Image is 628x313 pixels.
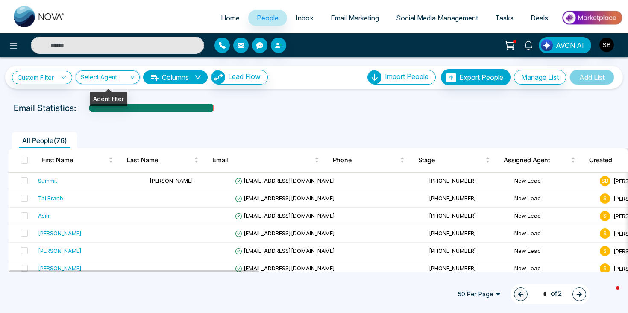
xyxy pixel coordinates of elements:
[556,40,584,50] span: AVON AI
[511,225,596,243] td: New Lead
[511,260,596,278] td: New Lead
[497,148,582,172] th: Assigned Agent
[212,155,313,165] span: Email
[38,211,51,220] div: Asim
[14,102,76,114] p: Email Statistics:
[205,148,326,172] th: Email
[429,265,476,272] span: [PHONE_NUMBER]
[235,177,335,184] span: [EMAIL_ADDRESS][DOMAIN_NAME]
[235,265,335,272] span: [EMAIL_ADDRESS][DOMAIN_NAME]
[600,246,610,256] span: S
[429,212,476,219] span: [PHONE_NUMBER]
[418,155,484,165] span: Stage
[322,10,387,26] a: Email Marketing
[38,246,82,255] div: [PERSON_NAME]
[599,284,619,304] iframe: Intercom live chat
[19,136,70,145] span: All People ( 76 )
[600,263,610,274] span: S
[411,148,497,172] th: Stage
[228,72,261,81] span: Lead Flow
[441,69,511,85] button: Export People
[38,176,57,185] div: Summit
[296,14,314,22] span: Inbox
[38,194,63,202] div: Tal Branb
[514,70,566,85] button: Manage List
[600,211,610,221] span: S
[211,70,268,85] button: Lead Flow
[429,195,476,202] span: [PHONE_NUMBER]
[600,176,610,186] span: S B
[120,148,205,172] th: Last Name
[194,74,201,81] span: down
[143,70,208,84] button: Columnsdown
[150,177,193,184] span: [PERSON_NAME]
[212,10,248,26] a: Home
[326,148,411,172] th: Phone
[599,38,614,52] img: User Avatar
[504,155,569,165] span: Assigned Agent
[396,14,478,22] span: Social Media Management
[235,247,335,254] span: [EMAIL_ADDRESS][DOMAIN_NAME]
[429,247,476,254] span: [PHONE_NUMBER]
[90,92,127,106] div: Agent filter
[248,10,287,26] a: People
[331,14,379,22] span: Email Marketing
[235,212,335,219] span: [EMAIL_ADDRESS][DOMAIN_NAME]
[208,70,268,85] a: Lead FlowLead Flow
[531,14,548,22] span: Deals
[487,10,522,26] a: Tasks
[429,177,476,184] span: [PHONE_NUMBER]
[14,6,65,27] img: Nova CRM Logo
[511,243,596,260] td: New Lead
[511,173,596,190] td: New Lead
[235,195,335,202] span: [EMAIL_ADDRESS][DOMAIN_NAME]
[600,193,610,204] span: S
[600,228,610,239] span: S
[511,190,596,208] td: New Lead
[538,288,562,300] span: of 2
[387,10,487,26] a: Social Media Management
[495,14,514,22] span: Tasks
[511,208,596,225] td: New Lead
[12,71,72,84] a: Custom Filter
[38,229,82,237] div: [PERSON_NAME]
[41,155,107,165] span: First Name
[211,70,225,84] img: Lead Flow
[257,14,279,22] span: People
[429,230,476,237] span: [PHONE_NUMBER]
[452,287,507,301] span: 50 Per Page
[561,8,623,27] img: Market-place.gif
[38,264,82,272] div: [PERSON_NAME]
[333,155,398,165] span: Phone
[235,230,335,237] span: [EMAIL_ADDRESS][DOMAIN_NAME]
[287,10,322,26] a: Inbox
[541,39,553,51] img: Lead Flow
[35,148,120,172] th: First Name
[127,155,192,165] span: Last Name
[385,72,428,81] span: Import People
[221,14,240,22] span: Home
[459,73,503,82] span: Export People
[539,37,591,53] button: AVON AI
[522,10,557,26] a: Deals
